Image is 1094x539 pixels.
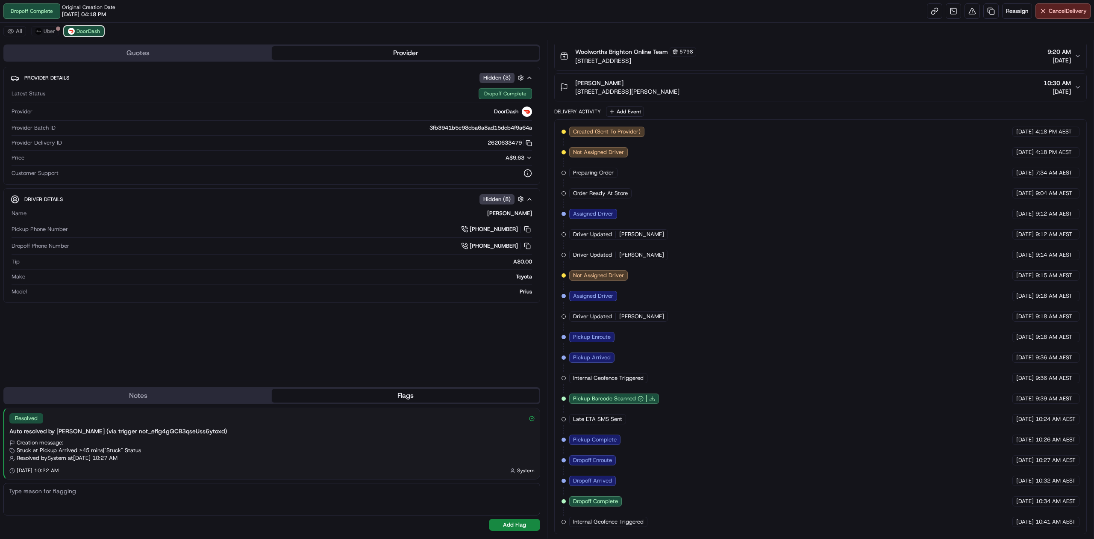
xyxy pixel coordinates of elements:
span: [DATE] 10:22 AM [17,467,59,474]
span: 4:18 PM AEST [1035,148,1072,156]
span: [DATE] [1016,333,1034,341]
span: [DATE] [1016,456,1034,464]
span: Woolworths Brighton Online Team [575,47,668,56]
span: 9:18 AM AEST [1035,313,1072,320]
div: Delivery Activity [554,108,601,115]
span: [PERSON_NAME] [619,251,664,259]
span: 10:24 AM AEST [1035,415,1076,423]
span: Order Ready At Store [573,190,628,197]
span: Pickup Enroute [573,333,611,341]
span: 10:34 AM AEST [1035,498,1076,505]
button: [PHONE_NUMBER] [461,225,532,234]
span: Stuck at Pickup Arrived >45 mins | "Stuck" Status [17,447,141,454]
span: Hidden ( 8 ) [483,195,511,203]
span: Driver Updated [573,251,612,259]
span: Pickup Complete [573,436,617,444]
button: Add Event [606,107,644,117]
button: Provider DetailsHidden (3) [11,71,533,85]
span: 9:12 AM AEST [1035,210,1072,218]
span: 9:18 AM AEST [1035,292,1072,300]
span: Created (Sent To Provider) [573,128,641,136]
button: DoorDash [64,26,104,36]
span: Driver Updated [573,313,612,320]
span: Uber [44,28,55,35]
button: All [3,26,26,36]
button: Woolworths Brighton Online Team5798[STREET_ADDRESS]9:20 AM[DATE] [555,42,1086,70]
span: Driver Updated [573,231,612,238]
button: [PERSON_NAME][STREET_ADDRESS][PERSON_NAME]10:30 AM[DATE] [555,74,1086,101]
span: [DATE] [1016,374,1034,382]
span: 9:20 AM [1047,47,1071,56]
span: Provider Details [24,74,69,81]
a: [PHONE_NUMBER] [461,241,532,251]
span: [DATE] [1016,477,1034,485]
span: [DATE] [1016,190,1034,197]
span: Original Creation Date [62,4,115,11]
span: 4:18 PM AEST [1035,128,1072,136]
button: 2620633479 [488,139,532,147]
span: DoorDash [76,28,100,35]
span: 9:18 AM AEST [1035,333,1072,341]
span: Hidden ( 3 ) [483,74,511,82]
span: [DATE] [1016,313,1034,320]
span: Assigned Driver [573,292,613,300]
span: [DATE] [1016,415,1034,423]
span: at [DATE] 10:27 AM [68,454,118,462]
span: [DATE] [1016,251,1034,259]
span: 9:14 AM AEST [1035,251,1072,259]
span: Late ETA SMS Sent [573,415,622,423]
span: [DATE] [1047,56,1071,65]
span: 10:26 AM AEST [1035,436,1076,444]
span: [PERSON_NAME] [619,231,664,238]
span: [STREET_ADDRESS] [575,56,696,65]
span: 10:41 AM AEST [1035,518,1076,526]
span: Pickup Arrived [573,354,611,361]
span: Preparing Order [573,169,614,177]
span: 3fb3941b5e98cba6a8ad15dcb4f9a64a [429,124,532,132]
button: Pickup Barcode Scanned [573,395,644,403]
button: Notes [4,389,272,403]
span: 9:39 AM AEST [1035,395,1072,403]
span: [DATE] [1016,354,1034,361]
span: 10:27 AM AEST [1035,456,1076,464]
span: [STREET_ADDRESS][PERSON_NAME] [575,87,679,96]
div: [PERSON_NAME] [30,210,532,217]
span: Cancel Delivery [1049,7,1087,15]
img: doordash_logo_v2.png [522,107,532,117]
button: Reassign [1002,3,1032,19]
button: Add Flag [489,519,540,531]
span: Provider Batch ID [12,124,56,132]
span: Dropoff Complete [573,498,618,505]
button: Hidden (8) [479,194,526,204]
span: [DATE] [1016,292,1034,300]
div: A$0.00 [23,258,532,266]
span: A$9.63 [506,154,524,161]
button: CancelDelivery [1035,3,1091,19]
span: [PHONE_NUMBER] [470,242,518,250]
span: 9:04 AM AEST [1035,190,1072,197]
div: Toyota [29,273,532,281]
button: Driver DetailsHidden (8) [11,192,533,206]
span: Provider [12,108,32,115]
span: Assigned Driver [573,210,613,218]
span: [PHONE_NUMBER] [470,225,518,233]
span: [DATE] 04:18 PM [62,11,106,18]
span: 10:32 AM AEST [1035,477,1076,485]
button: Provider [272,46,539,60]
span: [PERSON_NAME] [575,79,623,87]
span: [PERSON_NAME] [619,313,664,320]
span: [DATE] [1016,169,1034,177]
span: Latest Status [12,90,45,98]
img: doordash_logo_v2.png [68,28,75,35]
span: Tip [12,258,20,266]
span: Dropoff Arrived [573,477,612,485]
span: [DATE] [1016,272,1034,279]
span: Internal Geofence Triggered [573,374,644,382]
button: Flags [272,389,539,403]
span: [DATE] [1016,210,1034,218]
span: [DATE] [1016,498,1034,505]
span: Driver Details [24,196,63,203]
div: Prius [30,288,532,296]
span: 9:36 AM AEST [1035,374,1072,382]
div: Resolved [9,413,43,423]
